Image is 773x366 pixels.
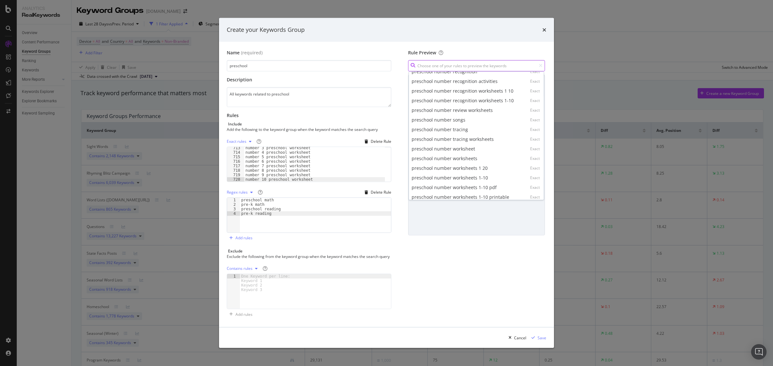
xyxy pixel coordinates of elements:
[235,235,253,241] div: Add rules
[530,117,540,123] div: Exact
[408,50,545,56] div: Rule Preview
[371,139,391,144] div: Delete Rule
[228,121,242,127] div: Include
[227,26,305,34] div: Create your Keywords Group
[412,165,488,171] div: preschool number worksheets 1 20
[228,248,243,254] div: Exclude
[227,254,390,259] div: Exclude the following from the keyword group when the keyword matches the search query
[530,79,540,84] div: Exact
[227,155,244,159] div: 715
[529,333,546,343] button: Save
[530,88,540,94] div: Exact
[530,156,540,161] div: Exact
[412,155,477,162] div: preschool number worksheets
[530,98,540,104] div: Exact
[412,146,475,152] div: preschool number worksheet
[371,189,391,195] div: Delete Rule
[227,190,248,194] div: Regex rules
[538,335,546,341] div: Save
[362,187,391,197] button: Delete Rule
[227,140,246,143] div: Exact rules
[412,97,514,104] div: preschool number recognition worksheets 1-10
[506,333,526,343] button: Cancel
[530,185,540,190] div: Exact
[227,267,253,270] div: Contains rules
[412,184,497,191] div: preschool number worksheets 1-10 pdf
[530,175,540,181] div: Exact
[530,166,540,171] div: Exact
[412,126,468,133] div: preschool number tracing
[412,175,488,181] div: preschool number worksheets 1-10
[362,136,391,147] button: Delete Rule
[227,173,244,177] div: 719
[412,78,498,85] div: preschool number recognition activities
[227,136,254,147] button: Exact rules
[240,274,294,292] div: One Keyword per line: Keyword 1 Keyword 2 Keyword 3
[227,263,260,274] button: Contains rules
[227,274,240,279] div: 1
[227,146,244,150] div: 713
[227,187,255,197] button: Regex rules
[235,312,253,317] div: Add rules
[227,159,244,164] div: 716
[530,137,540,142] div: Exact
[751,344,767,360] div: Open Intercom Messenger
[227,202,240,207] div: 2
[227,164,244,168] div: 717
[227,198,240,202] div: 1
[408,60,545,71] input: Choose one of your rules to preview the keywords
[530,146,540,152] div: Exact
[241,50,262,56] span: (required)
[412,194,509,200] div: preschool number worksheets 1-10 printable
[514,335,526,341] div: Cancel
[227,112,391,119] div: Rules
[412,136,494,142] div: preschool number tracing worksheets
[530,69,540,75] div: Exact
[412,117,465,123] div: preschool number songs
[227,87,391,107] textarea: All keywords related to preschool
[219,18,554,348] div: modal
[530,195,540,200] div: Exact
[412,88,513,94] div: preschool number recognition worksheets 1 10
[530,127,540,133] div: Exact
[227,77,391,83] div: Description
[227,150,244,155] div: 714
[530,108,540,113] div: Exact
[227,211,240,216] div: 4
[227,50,240,56] div: Name
[542,26,546,34] div: times
[412,69,477,75] div: preschool number recognition
[412,107,493,114] div: preschool number review worksheets
[227,127,390,132] div: Add the following to the keyword group when the keyword matches the search query
[227,60,391,71] input: Enter a name
[227,309,253,319] button: Add rules
[227,207,240,211] div: 3
[227,233,253,243] button: Add rules
[227,168,244,173] div: 718
[227,177,244,182] div: 720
